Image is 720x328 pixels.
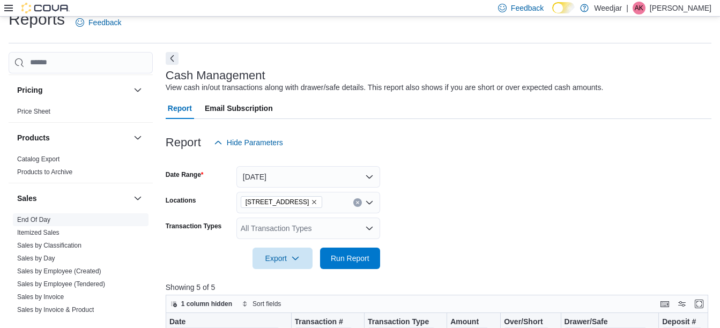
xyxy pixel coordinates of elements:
div: View cash in/out transactions along with drawer/safe details. This report also shows if you are s... [166,82,604,93]
div: Amount [450,317,488,327]
button: Next [166,52,179,65]
button: Open list of options [365,224,374,233]
a: Sales by Classification [17,242,81,249]
a: Sales by Employee (Tendered) [17,280,105,288]
button: Sales [17,193,129,204]
a: Products to Archive [17,168,72,176]
p: [PERSON_NAME] [650,2,711,14]
img: Cova [21,3,70,13]
button: Remove 1127b Broadview Ave from selection in this group [311,199,317,205]
label: Locations [166,196,196,205]
div: Armin Klumpp [633,2,645,14]
div: Over/Short [504,317,548,327]
span: Feedback [511,3,544,13]
h3: Pricing [17,85,42,95]
span: Catalog Export [17,155,60,163]
button: 1 column hidden [166,297,236,310]
a: Catalog Export [17,155,60,163]
a: Sales by Employee (Created) [17,267,101,275]
button: Clear input [353,198,362,207]
span: AK [635,2,643,14]
input: Dark Mode [552,2,575,13]
button: Sales [131,192,144,205]
div: Transaction # [294,317,352,327]
span: 1 column hidden [181,300,232,308]
span: 1127b Broadview Ave [241,196,323,208]
span: Email Subscription [205,98,273,119]
button: Open list of options [365,198,374,207]
span: Report [168,98,192,119]
button: Enter fullscreen [693,297,706,310]
h3: Sales [17,193,37,204]
button: Pricing [17,85,129,95]
button: Keyboard shortcuts [658,297,671,310]
button: Products [131,131,144,144]
span: Sales by Day [17,254,55,263]
p: | [626,2,628,14]
span: Export [259,248,306,269]
div: Deposit # [662,317,702,327]
button: Products [17,132,129,143]
span: Sales by Employee (Tendered) [17,280,105,288]
div: Drawer/Safe [564,317,647,327]
div: Transaction Type [368,317,435,327]
button: Hide Parameters [210,132,287,153]
h1: Reports [9,9,65,30]
span: [STREET_ADDRESS] [246,197,309,207]
button: Run Report [320,248,380,269]
a: End Of Day [17,216,50,223]
a: Feedback [71,12,125,33]
a: Sales by Invoice & Product [17,306,94,314]
p: Showing 5 of 5 [166,282,714,293]
h3: Report [166,136,201,149]
div: Pricing [9,105,153,122]
span: Sales by Employee (Created) [17,267,101,275]
h3: Products [17,132,50,143]
p: Weedjar [594,2,622,14]
a: Sales by Location [17,319,68,326]
span: Sort fields [253,300,281,308]
button: Sort fields [237,297,285,310]
a: Itemized Sales [17,229,60,236]
button: [DATE] [236,166,380,188]
span: Hide Parameters [227,137,283,148]
label: Date Range [166,170,204,179]
span: Feedback [88,17,121,28]
label: Transaction Types [166,222,221,230]
span: Run Report [331,253,369,264]
div: Products [9,153,153,183]
a: Price Sheet [17,108,50,115]
a: Sales by Day [17,255,55,262]
div: Date [169,317,279,327]
span: Sales by Classification [17,241,81,250]
button: Display options [676,297,688,310]
button: Export [253,248,313,269]
span: Price Sheet [17,107,50,116]
h3: Cash Management [166,69,265,82]
a: Sales by Invoice [17,293,64,301]
button: Pricing [131,84,144,96]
